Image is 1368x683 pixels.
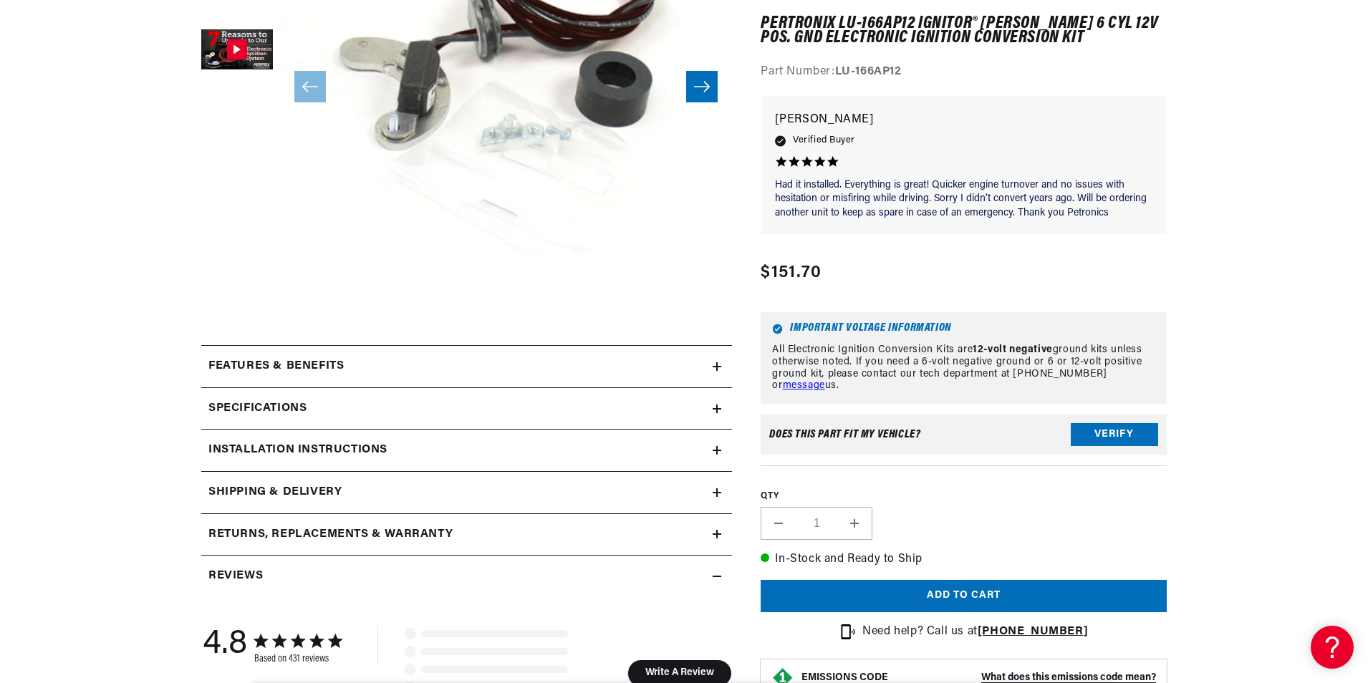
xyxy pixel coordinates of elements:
[294,71,326,102] button: Slide left
[801,672,888,683] strong: EMISSIONS CODE
[208,441,387,460] h2: Installation instructions
[208,483,342,502] h2: Shipping & Delivery
[201,556,732,597] summary: Reviews
[978,626,1088,637] a: [PHONE_NUMBER]
[862,623,1088,641] p: Need help? Call us at
[203,626,247,664] div: 4.8
[201,346,732,387] summary: Features & Benefits
[208,399,307,418] h2: Specifications
[783,381,825,392] a: message
[201,430,732,471] summary: Installation instructions
[208,567,263,586] h2: Reviews
[201,388,732,430] summary: Specifications
[973,344,1053,355] strong: 12-volt negative
[772,344,1155,392] p: All Electronic Ignition Conversion Kits are ground kits unless otherwise noted. If you need a 6-v...
[761,260,822,286] span: $151.70
[761,490,1167,503] label: QTY
[254,654,342,664] div: Based on 431 reviews
[761,551,1167,569] p: In-Stock and Ready to Ship
[793,133,854,149] span: Verified Buyer
[835,67,902,78] strong: LU-166AP12
[775,178,1152,221] p: Had it installed. Everything is great! Quicker engine turnover and no issues with hesitation or m...
[981,672,1156,683] strong: What does this emissions code mean?
[208,357,344,376] h2: Features & Benefits
[201,514,732,556] summary: Returns, Replacements & Warranty
[761,581,1167,613] button: Add to cart
[775,110,1152,130] p: [PERSON_NAME]
[772,324,1155,334] h6: Important Voltage Information
[769,429,920,440] div: Does This part fit My vehicle?
[1071,423,1158,446] button: Verify
[208,525,453,544] h2: Returns, Replacements & Warranty
[686,71,718,102] button: Slide right
[761,16,1167,46] h1: PerTronix LU-166AP12 Ignitor® [PERSON_NAME] 6 cyl 12v Pos. Gnd Electronic Ignition Conversion Kit
[761,64,1167,82] div: Part Number:
[201,472,732,513] summary: Shipping & Delivery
